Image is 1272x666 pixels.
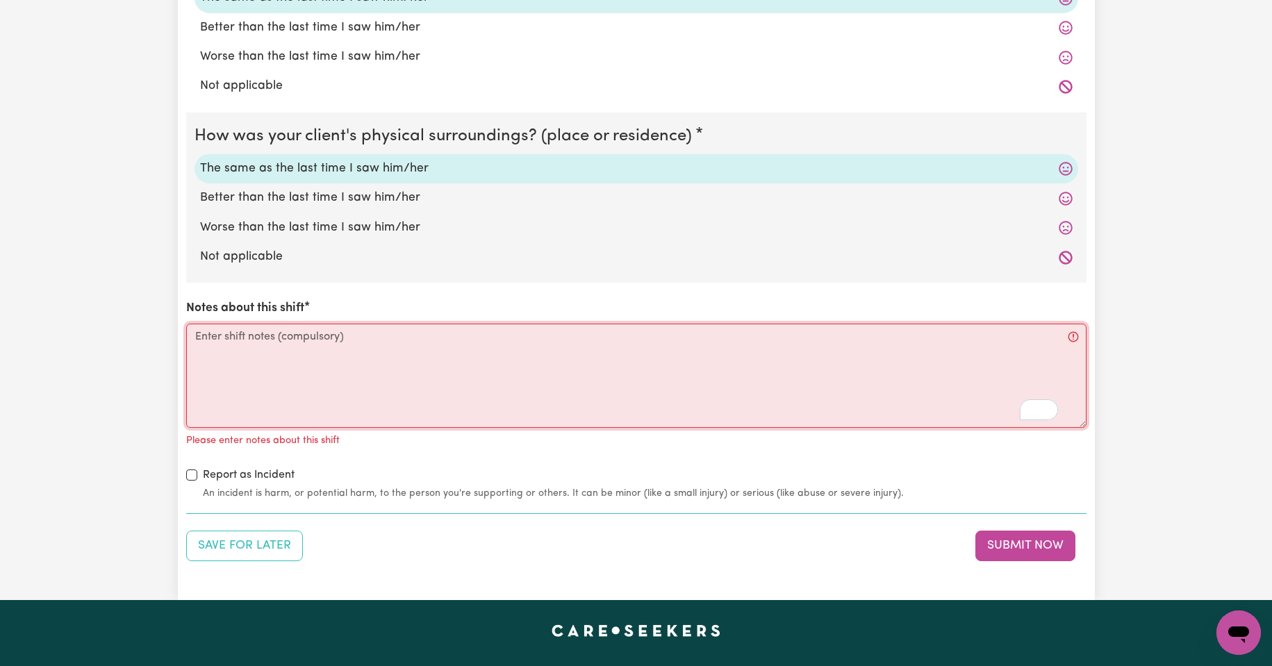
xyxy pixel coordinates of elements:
[975,531,1075,561] button: Submit your job report
[186,433,340,449] p: Please enter notes about this shift
[195,124,697,149] legend: How was your client's physical surroundings? (place or residence)
[552,625,720,636] a: Careseekers home page
[186,299,304,317] label: Notes about this shift
[200,219,1073,237] label: Worse than the last time I saw him/her
[186,531,303,561] button: Save your job report
[200,19,1073,37] label: Better than the last time I saw him/her
[200,248,1073,266] label: Not applicable
[203,467,295,483] label: Report as Incident
[200,48,1073,66] label: Worse than the last time I saw him/her
[186,324,1087,428] textarea: To enrich screen reader interactions, please activate Accessibility in Grammarly extension settings
[200,160,1073,178] label: The same as the last time I saw him/her
[1216,610,1261,655] iframe: Button to launch messaging window
[200,189,1073,207] label: Better than the last time I saw him/her
[203,486,1087,501] small: An incident is harm, or potential harm, to the person you're supporting or others. It can be mino...
[200,77,1073,95] label: Not applicable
